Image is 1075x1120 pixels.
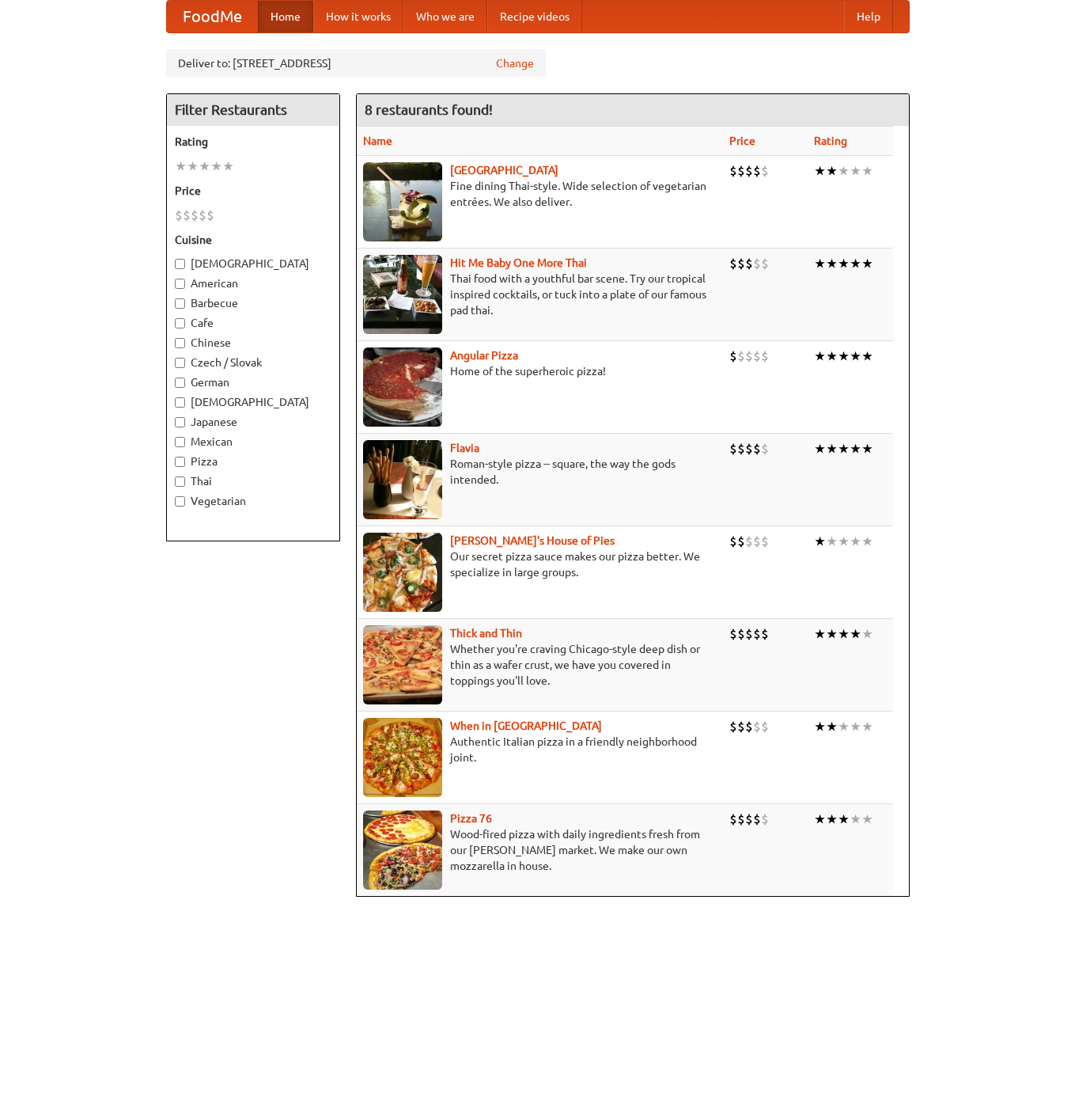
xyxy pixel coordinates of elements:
[175,454,331,469] label: Pizza
[450,164,558,177] a: [GEOGRAPHIC_DATA]
[814,718,826,735] li: ★
[838,811,850,828] li: ★
[761,440,769,457] li: $
[826,440,838,457] li: ★
[175,414,331,430] label: Japanese
[737,162,745,180] li: $
[363,734,717,765] p: Authentic Italian pizza in a friendly neighborhood joint.
[450,442,479,454] a: Flavia
[737,811,745,828] li: $
[363,641,717,689] p: Whether you're craving Chicago-style deep dish or thin as a wafer crust, we have you covered in t...
[814,533,826,550] li: ★
[826,162,838,180] li: ★
[175,355,331,370] label: Czech / Slovak
[313,1,403,32] a: How it works
[753,625,761,643] li: $
[363,549,717,580] p: Our secret pizza sauce makes our pizza better. We specialize in large groups.
[175,183,331,199] h5: Price
[487,1,582,32] a: Recipe videos
[745,718,753,735] li: $
[450,534,615,547] a: [PERSON_NAME]'s House of Pies
[363,363,717,379] p: Home of the superheroic pizza!
[450,256,587,269] a: Hit Me Baby One More Thai
[850,811,861,828] li: ★
[363,625,442,704] img: thick.jpg
[729,533,737,550] li: $
[175,476,185,487] input: Thai
[814,440,826,457] li: ★
[450,627,522,640] a: Thick and Thin
[175,295,331,311] label: Barbecue
[729,718,737,735] li: $
[745,625,753,643] li: $
[363,347,442,427] img: angular.jpg
[761,347,769,365] li: $
[826,255,838,272] li: ★
[450,812,492,825] a: Pizza 76
[363,718,442,797] img: wheninrome.jpg
[187,158,199,175] li: ★
[737,440,745,457] li: $
[450,349,518,362] a: Angular Pizza
[363,135,392,147] a: Name
[175,437,185,447] input: Mexican
[175,374,331,390] label: German
[814,347,826,365] li: ★
[729,162,737,180] li: $
[175,259,185,269] input: [DEMOGRAPHIC_DATA]
[206,207,214,224] li: $
[199,207,206,224] li: $
[753,718,761,735] li: $
[850,440,861,457] li: ★
[745,533,753,550] li: $
[729,811,737,828] li: $
[814,255,826,272] li: ★
[850,718,861,735] li: ★
[191,207,199,224] li: $
[222,158,234,175] li: ★
[861,162,873,180] li: ★
[761,811,769,828] li: $
[861,440,873,457] li: ★
[753,811,761,828] li: $
[761,255,769,272] li: $
[850,255,861,272] li: ★
[826,625,838,643] li: ★
[363,178,717,210] p: Fine dining Thai-style. Wide selection of vegetarian entrées. We also deliver.
[838,162,850,180] li: ★
[826,347,838,365] li: ★
[745,440,753,457] li: $
[210,158,222,175] li: ★
[861,255,873,272] li: ★
[745,347,753,365] li: $
[175,232,331,248] h5: Cuisine
[403,1,487,32] a: Who we are
[450,719,602,732] a: When in [GEOGRAPHIC_DATA]
[814,811,826,828] li: ★
[175,158,187,175] li: ★
[838,625,850,643] li: ★
[175,457,185,467] input: Pizza
[167,94,339,126] h4: Filter Restaurants
[861,533,873,550] li: ★
[183,207,191,224] li: $
[175,207,183,224] li: $
[167,1,258,32] a: FoodMe
[175,473,331,489] label: Thai
[753,440,761,457] li: $
[258,1,313,32] a: Home
[175,298,185,309] input: Barbecue
[175,256,331,271] label: [DEMOGRAPHIC_DATA]
[826,533,838,550] li: ★
[175,318,185,328] input: Cafe
[753,255,761,272] li: $
[175,434,331,450] label: Mexican
[175,397,185,408] input: [DEMOGRAPHIC_DATA]
[175,338,185,348] input: Chinese
[826,718,838,735] li: ★
[745,162,753,180] li: $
